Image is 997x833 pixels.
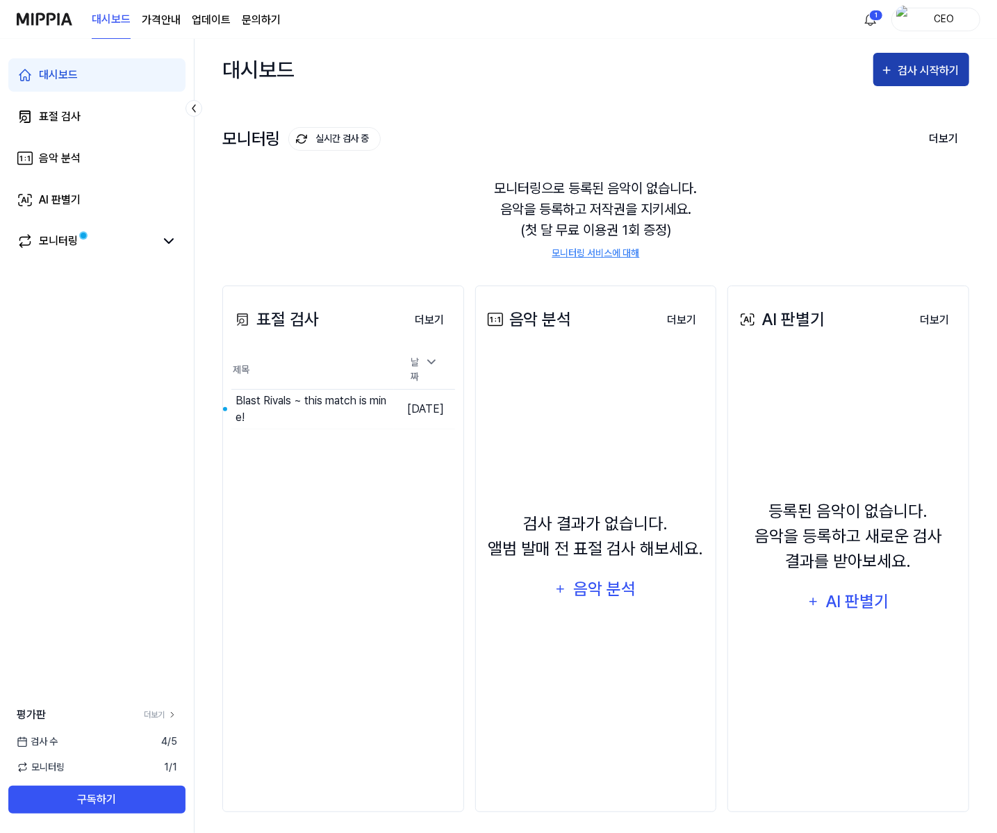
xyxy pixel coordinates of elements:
img: monitoring Icon [295,133,308,146]
div: 1 [869,10,883,21]
div: 검사 결과가 없습니다. 앨범 발매 전 표절 검사 해보세요. [488,511,704,561]
div: 모니터링으로 등록된 음악이 없습니다. 음악을 등록하고 저작권을 지키세요. (첫 달 무료 이용권 1회 증정) [222,161,969,277]
button: 음악 분석 [545,572,645,606]
a: 대시보드 [8,58,186,92]
div: AI 판별기 [736,307,825,332]
td: [DATE] [394,390,455,429]
div: 표절 검사 [231,307,319,332]
div: 대시보드 [39,67,78,83]
a: 문의하기 [242,12,281,28]
span: 모니터링 [17,760,65,775]
div: AI 판별기 [39,192,81,208]
a: 대시보드 [92,1,131,39]
div: 대시보드 [222,53,295,86]
button: 알림1 [859,8,882,31]
div: 날짜 [405,351,444,388]
button: 실시간 검사 중 [288,127,381,151]
button: profileCEO [891,8,980,31]
div: Blast Rivals ~ this match is mine! [236,393,394,426]
button: 더보기 [918,124,969,154]
span: 평가판 [17,707,46,723]
a: 표절 검사 [8,100,186,133]
img: profile [896,6,913,33]
span: 검사 수 [17,734,58,749]
a: 더보기 [144,709,177,721]
img: 알림 [862,11,879,28]
div: 음악 분석 [484,307,572,332]
th: 제목 [231,350,394,390]
span: 4 / 5 [161,734,177,749]
div: 모니터링 [39,233,78,249]
button: 구독하기 [8,786,186,814]
button: 더보기 [909,306,960,334]
div: 표절 검사 [39,108,81,125]
button: 더보기 [404,306,455,334]
div: 검사 시작하기 [898,62,962,80]
a: 모니터링 [17,233,155,249]
div: 모니터링 [222,127,381,151]
a: 가격안내 [142,12,181,28]
div: 음악 분석 [572,576,638,602]
span: 1 / 1 [164,760,177,775]
div: AI 판별기 [824,588,891,615]
a: AI 판별기 [8,183,186,217]
div: 등록된 음악이 없습니다. 음악을 등록하고 새로운 검사 결과를 받아보세요. [736,499,960,574]
button: 더보기 [656,306,707,334]
a: 음악 분석 [8,142,186,175]
a: 모니터링 서비스에 대해 [552,246,640,261]
a: 업데이트 [192,12,231,28]
button: 검사 시작하기 [873,53,969,86]
div: 음악 분석 [39,150,81,167]
button: AI 판별기 [798,585,899,618]
div: CEO [917,11,971,26]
